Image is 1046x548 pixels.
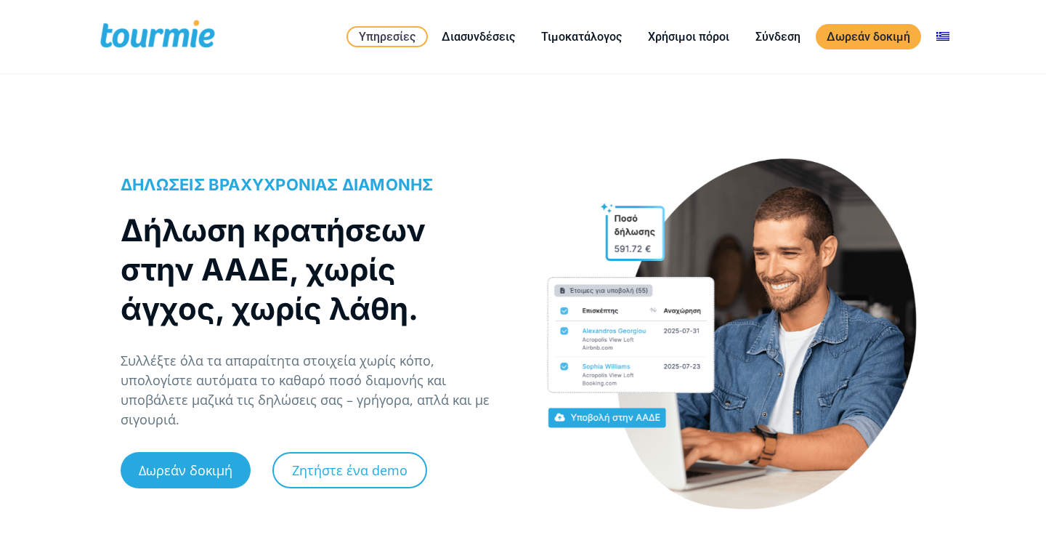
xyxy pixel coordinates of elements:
[272,452,427,488] a: Ζητήστε ένα demo
[121,351,508,430] p: Συλλέξτε όλα τα απαραίτητα στοιχεία χωρίς κόπο, υπολογίστε αυτόματα το καθαρό ποσό διαμονής και υ...
[745,28,811,46] a: Σύνδεση
[346,26,428,47] a: Υπηρεσίες
[816,24,921,49] a: Δωρεάν δοκιμή
[121,452,251,488] a: Δωρεάν δοκιμή
[431,28,526,46] a: Διασυνδέσεις
[121,175,434,194] span: ΔΗΛΩΣΕΙΣ ΒΡΑΧΥΧΡΟΝΙΑΣ ΔΙΑΜΟΝΗΣ
[530,28,633,46] a: Τιμοκατάλογος
[121,211,493,329] h1: Δήλωση κρατήσεων στην ΑΑΔΕ, χωρίς άγχος, χωρίς λάθη.
[637,28,740,46] a: Χρήσιμοι πόροι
